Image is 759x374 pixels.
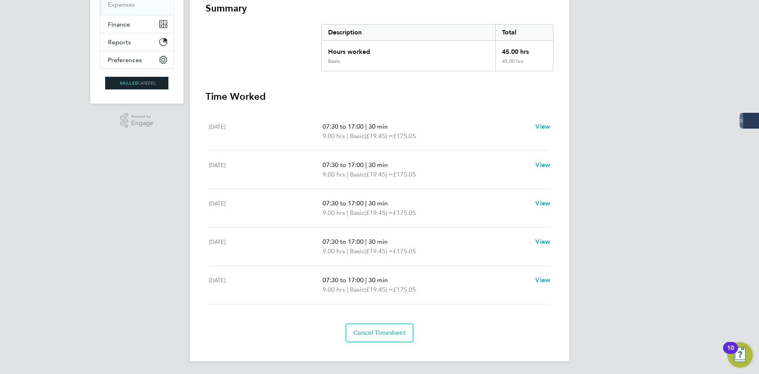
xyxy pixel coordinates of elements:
button: Cancel Timesheet [346,323,413,342]
span: £175.05 [393,247,416,255]
span: 07:30 to 17:00 [323,161,364,169]
span: 30 min [368,161,388,169]
button: Finance [100,15,174,33]
div: 45.00 hrs [495,58,553,71]
span: (£19.45) = [364,171,393,178]
button: Preferences [100,51,174,68]
span: Engage [131,120,153,127]
span: (£19.45) = [364,247,393,255]
span: | [365,238,367,245]
div: 10 [727,348,734,358]
span: View [535,199,550,207]
span: Powered by [131,113,153,120]
h3: Time Worked [206,90,553,103]
span: 9.00 hrs [323,171,345,178]
span: | [347,209,348,216]
span: 07:30 to 17:00 [323,123,364,130]
span: Basic [350,247,364,256]
span: Basic [350,285,364,294]
span: View [535,161,550,169]
span: 07:30 to 17:00 [323,199,364,207]
a: View [535,160,550,170]
span: 30 min [368,276,388,284]
span: 9.00 hrs [323,132,345,140]
span: Basic [350,131,364,141]
section: Timesheet [206,2,553,342]
span: 07:30 to 17:00 [323,238,364,245]
a: Expenses [108,1,135,8]
a: View [535,237,550,247]
a: View [535,275,550,285]
span: View [535,238,550,245]
span: Cancel Timesheet [353,329,406,337]
span: | [365,161,367,169]
span: Reports [108,38,131,46]
span: | [365,276,367,284]
span: 30 min [368,123,388,130]
span: | [347,286,348,293]
div: Description [322,25,495,40]
a: Go to home page [100,77,174,89]
a: View [535,199,550,208]
a: View [535,122,550,131]
div: [DATE] [209,199,323,218]
div: [DATE] [209,122,323,141]
div: Total [495,25,553,40]
span: Basic [350,170,364,179]
a: Powered byEngage [120,113,154,128]
span: 07:30 to 17:00 [323,276,364,284]
span: | [365,123,367,130]
div: [DATE] [209,237,323,256]
span: Basic [350,208,364,218]
span: 9.00 hrs [323,286,345,293]
div: Basic [328,58,340,65]
div: Hours worked [322,41,495,58]
button: Reports [100,33,174,51]
span: 30 min [368,199,388,207]
span: | [347,132,348,140]
span: £175.05 [393,171,416,178]
div: Summary [321,24,553,71]
div: 45.00 hrs [495,41,553,58]
span: (£19.45) = [364,209,393,216]
span: (£19.45) = [364,286,393,293]
span: 30 min [368,238,388,245]
span: | [347,171,348,178]
span: £175.05 [393,286,416,293]
div: [DATE] [209,160,323,179]
div: [DATE] [209,275,323,294]
span: Preferences [108,56,142,64]
img: skilledcareers-logo-retina.png [105,77,168,89]
span: | [365,199,367,207]
span: | [347,247,348,255]
span: 9.00 hrs [323,209,345,216]
span: £175.05 [393,209,416,216]
span: 9.00 hrs [323,247,345,255]
h3: Summary [206,2,553,15]
span: (£19.45) = [364,132,393,140]
span: View [535,276,550,284]
span: View [535,123,550,130]
button: Open Resource Center, 10 new notifications [727,342,753,368]
span: £175.05 [393,132,416,140]
span: Finance [108,21,130,28]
